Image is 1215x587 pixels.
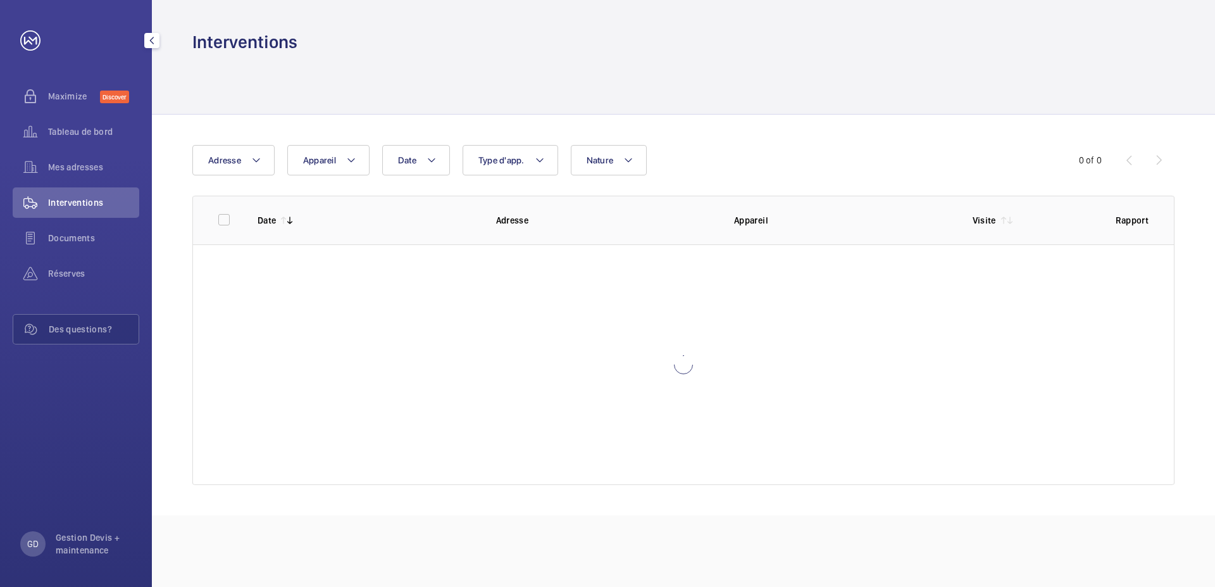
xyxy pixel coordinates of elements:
h1: Interventions [192,30,297,54]
button: Nature [571,145,647,175]
span: Date [398,155,416,165]
p: Gestion Devis + maintenance [56,531,132,557]
div: 0 of 0 [1079,154,1102,167]
button: Adresse [192,145,275,175]
span: Tableau de bord [48,125,139,138]
span: Type d'app. [478,155,525,165]
span: Appareil [303,155,336,165]
button: Date [382,145,450,175]
span: Maximize [48,90,100,103]
p: Appareil [734,214,952,227]
span: Mes adresses [48,161,139,174]
p: Date [258,214,276,227]
span: Nature [587,155,614,165]
button: Type d'app. [463,145,558,175]
span: Documents [48,232,139,244]
p: Adresse [496,214,714,227]
span: Réserves [48,267,139,280]
span: Adresse [208,155,241,165]
p: Visite [973,214,996,227]
span: Discover [100,91,129,103]
span: Interventions [48,196,139,209]
span: Des questions? [49,323,139,336]
p: GD [27,538,39,550]
p: Rapport [1116,214,1149,227]
button: Appareil [287,145,370,175]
